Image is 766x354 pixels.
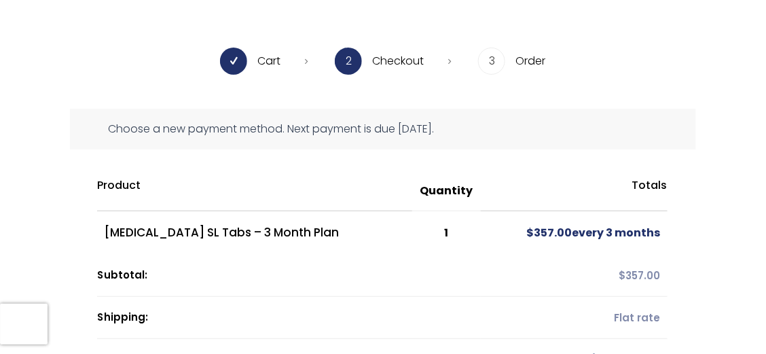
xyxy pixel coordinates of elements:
td: 1 [412,211,481,255]
span: 2 [335,48,362,75]
th: Subtotal: [97,255,481,297]
th: Product [97,171,412,211]
span: 357.00 [527,225,572,241]
th: Shipping: [97,297,481,339]
span: $ [527,225,534,241]
td: [MEDICAL_DATA] SL Tabs – 3 Month Plan [97,211,412,255]
th: Quantity [412,171,481,211]
li: Order [478,48,545,75]
span: 3 [478,48,505,75]
li: Checkout [335,48,451,75]
td: Flat rate [481,297,668,339]
span: $ [619,268,626,283]
td: every 3 months [481,211,668,255]
span: 357.00 [619,268,661,283]
li: Cart [220,48,308,75]
div: Choose a new payment method. Next payment is due [DATE]. [70,109,695,149]
th: Totals [481,171,668,211]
